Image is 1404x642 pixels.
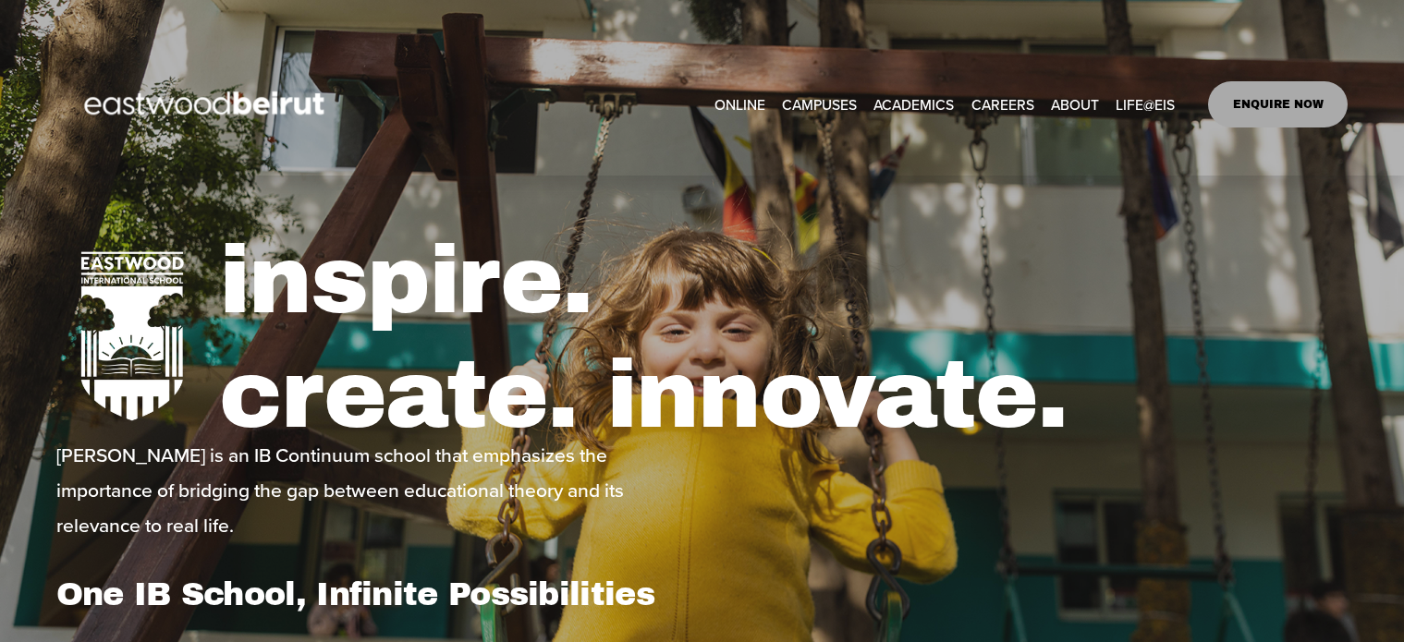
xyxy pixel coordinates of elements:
[56,437,697,542] p: [PERSON_NAME] is an IB Continuum school that emphasizes the importance of bridging the gap betwee...
[1051,91,1099,117] span: ABOUT
[1116,90,1175,118] a: folder dropdown
[1208,81,1348,127] a: ENQUIRE NOW
[1116,91,1175,117] span: LIFE@EIS
[1051,90,1099,118] a: folder dropdown
[971,90,1034,118] a: CAREERS
[714,90,765,118] a: ONLINE
[56,57,358,151] img: EastwoodIS Global Site
[219,224,1348,453] h1: inspire. create. innovate.
[873,90,954,118] a: folder dropdown
[873,91,954,117] span: ACADEMICS
[782,91,857,117] span: CAMPUSES
[782,90,857,118] a: folder dropdown
[56,575,697,613] h1: One IB School, Infinite Possibilities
